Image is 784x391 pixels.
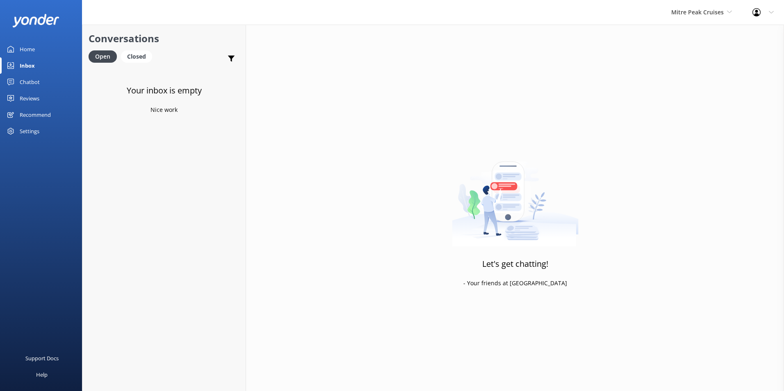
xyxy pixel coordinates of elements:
[482,257,548,271] h3: Let's get chatting!
[20,74,40,90] div: Chatbot
[20,41,35,57] div: Home
[36,366,48,383] div: Help
[89,50,117,63] div: Open
[20,57,35,74] div: Inbox
[20,90,39,107] div: Reviews
[20,107,51,123] div: Recommend
[89,52,121,61] a: Open
[452,144,579,247] img: artwork of a man stealing a conversation from at giant smartphone
[20,123,39,139] div: Settings
[12,14,59,27] img: yonder-white-logo.png
[89,31,239,46] h2: Conversations
[121,50,152,63] div: Closed
[25,350,59,366] div: Support Docs
[463,279,567,288] p: - Your friends at [GEOGRAPHIC_DATA]
[121,52,156,61] a: Closed
[150,105,178,114] p: Nice work
[127,84,202,97] h3: Your inbox is empty
[671,8,724,16] span: Mitre Peak Cruises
